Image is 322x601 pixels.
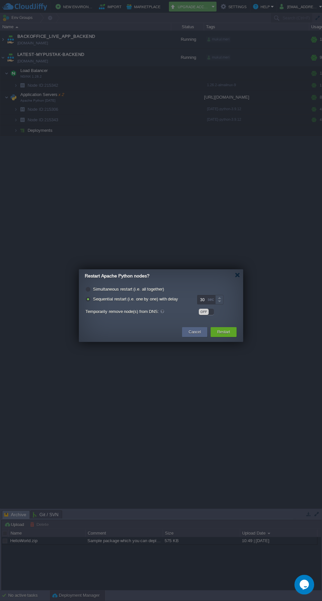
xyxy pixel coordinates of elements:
[208,295,215,304] div: sec
[294,575,315,594] iframe: chat widget
[189,329,201,335] button: Cancel
[85,307,197,316] label: Temporarily remove node(s) from DNS:
[85,273,149,278] span: Restart Apache Python nodes?
[93,287,164,292] label: Simultaneous restart (i.e. all together)
[199,309,209,315] div: OFF
[93,297,178,301] label: Sequential restart (i.e. one by one) with delay
[217,329,230,335] button: Restart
